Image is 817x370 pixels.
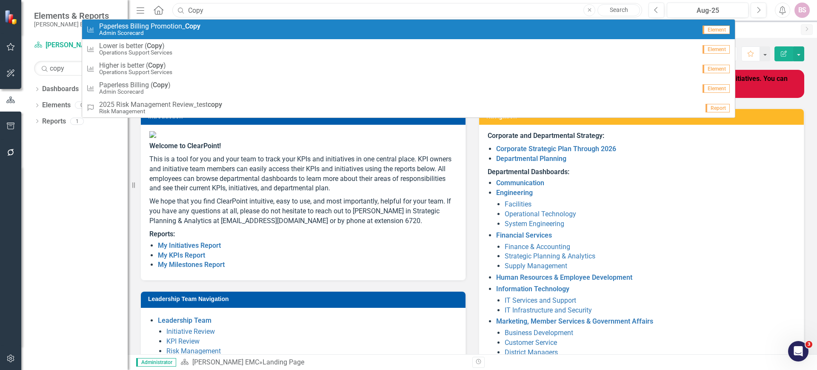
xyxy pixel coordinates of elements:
[158,241,221,250] a: My Initiatives Report
[488,168,569,176] strong: Departmental Dashboards:
[505,200,531,208] a: Facilities
[75,102,89,109] div: 0
[82,98,735,118] a: 2025 Risk Management Review_testcopyRisk ManagementReport
[496,189,533,197] a: Engineering
[788,341,808,361] iframe: Intercom live chat
[166,347,221,355] a: Risk Management
[99,108,222,115] small: Risk Management
[706,104,730,112] span: Report
[703,26,730,34] span: Element
[158,261,225,269] a: My Milestones Report
[505,306,592,314] a: IT Infrastructure and Security
[99,101,222,109] span: 2025 Risk Management Review_test
[488,132,604,140] strong: Corporate and Departmental Strategy:
[136,358,176,367] span: Administrator
[185,22,200,30] strong: Copy
[99,62,172,69] span: Higher is better ( )
[4,9,20,25] img: ClearPoint Strategy
[597,4,640,16] a: Search
[505,262,567,270] a: Supply Management
[99,30,200,36] small: Admin Scorecard
[496,179,544,187] a: Communication
[34,61,119,76] input: Search Below...
[505,220,564,228] a: System Engineering
[208,100,222,109] strong: copy
[496,145,616,153] a: Corporate Strategic Plan Through 2026
[158,251,205,259] a: My KPIs Report
[806,341,812,348] span: 3
[153,81,168,89] strong: Copy
[99,23,200,30] span: Paperless Billing Promotion_
[82,59,735,78] a: Higher is better (Copy)Operations Support ServicesElement
[166,327,215,336] a: Initiative Review
[703,45,730,54] span: Element
[505,296,576,304] a: IT Services and Support
[34,21,109,28] small: [PERSON_NAME] EMC
[70,118,84,125] div: 1
[42,117,66,126] a: Reports
[703,65,730,73] span: Element
[99,89,171,95] small: Admin Scorecard
[180,358,466,367] div: »
[505,329,573,337] a: Business Development
[505,243,570,251] a: Finance & Accounting
[82,78,735,98] a: Paperless Billing (Copy)Admin ScorecardElement
[99,81,171,89] span: Paperless Billing ( )
[505,210,576,218] a: Operational Technology
[147,42,162,50] strong: Copy
[670,6,746,16] div: Aug-25
[82,39,735,59] a: Lower is better (Copy)Operations Support ServicesElement
[667,3,748,18] button: Aug-25
[158,316,211,324] a: Leadership Team
[192,358,259,366] a: [PERSON_NAME] EMC
[148,296,461,302] h3: Leadership Team Navigation
[99,42,172,50] span: Lower is better ( )
[34,40,119,50] a: [PERSON_NAME] EMC
[166,337,200,345] a: KPI Review
[505,252,595,260] a: Strategic Planning & Analytics
[149,131,457,138] img: Jackson%20EMC%20high_res%20v2.png
[149,230,175,238] strong: Reports:
[496,285,569,293] a: Information Technology
[794,3,810,18] button: BS
[496,231,552,239] a: Financial Services
[149,155,451,192] span: This is a tool for you and your team to track your KPIs and initiatives in one central place. KPI...
[263,358,304,366] div: Landing Page
[149,195,457,228] p: We hope that you find ClearPoint intuitive, easy to use, and most importantly, helpful for your t...
[99,49,172,56] small: Operations Support Services
[99,69,172,75] small: Operations Support Services
[42,100,71,110] a: Elements
[34,11,109,21] span: Elements & Reports
[505,348,558,356] a: District Managers
[149,142,221,150] span: Welcome to ClearPoint!
[42,84,79,94] a: Dashboards
[496,317,653,325] a: Marketing, Member Services & Government Affairs
[505,338,557,347] a: Customer Service
[172,3,642,18] input: Search ClearPoint...
[148,61,163,69] strong: Copy
[496,273,632,281] a: Human Resources & Employee Development
[496,155,566,163] a: Departmental Planning
[82,20,735,39] a: Paperless Billing Promotion_CopyAdmin ScorecardElement
[703,84,730,93] span: Element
